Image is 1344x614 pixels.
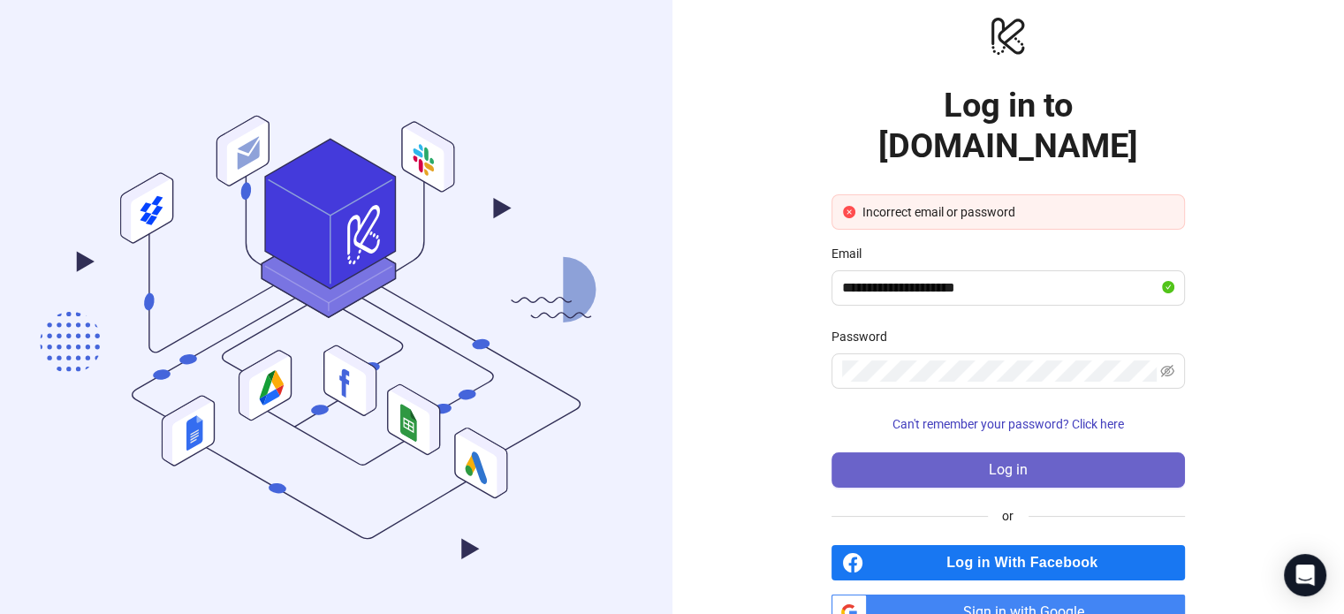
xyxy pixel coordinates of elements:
[831,452,1185,488] button: Log in
[862,202,1173,222] div: Incorrect email or password
[988,506,1028,526] span: or
[989,462,1028,478] span: Log in
[831,545,1185,580] a: Log in With Facebook
[831,410,1185,438] button: Can't remember your password? Click here
[892,417,1124,431] span: Can't remember your password? Click here
[831,244,873,263] label: Email
[831,85,1185,166] h1: Log in to [DOMAIN_NAME]
[831,417,1185,431] a: Can't remember your password? Click here
[831,327,899,346] label: Password
[843,206,855,218] span: close-circle
[842,277,1158,299] input: Email
[1284,554,1326,596] div: Open Intercom Messenger
[1160,364,1174,378] span: eye-invisible
[842,360,1157,382] input: Password
[870,545,1185,580] span: Log in With Facebook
